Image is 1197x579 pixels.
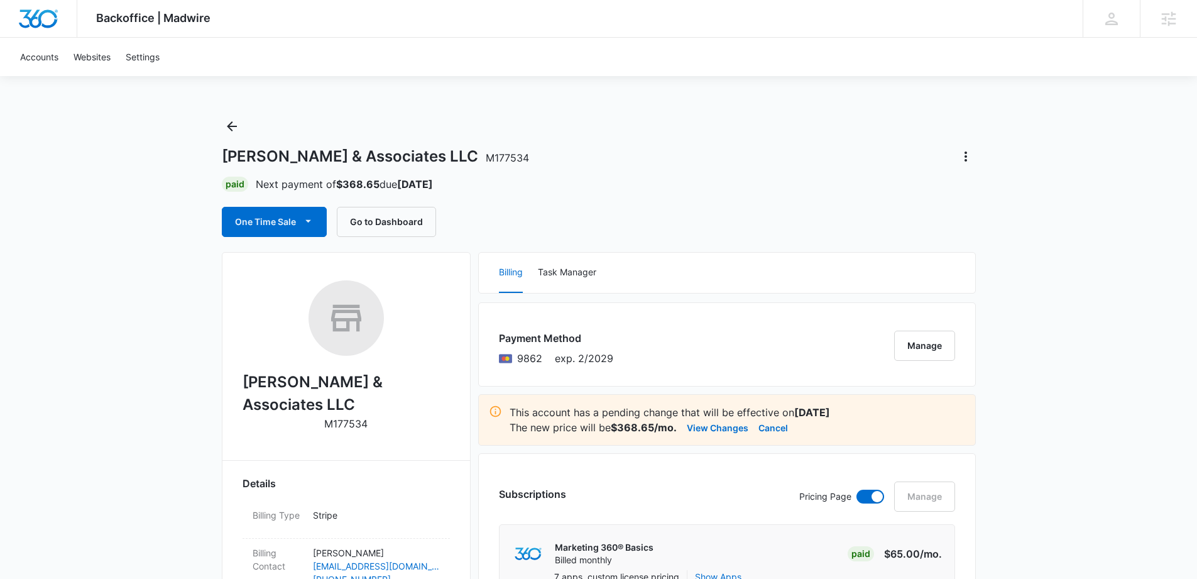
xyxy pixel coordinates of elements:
p: [PERSON_NAME] [313,546,440,560]
button: Cancel [758,420,788,435]
p: Next payment of due [256,177,433,192]
h1: [PERSON_NAME] & Associates LLC [222,147,529,166]
div: Paid [222,177,248,192]
button: One Time Sale [222,207,327,237]
dt: Billing Type [253,509,303,522]
button: Back [222,116,242,136]
span: Mastercard ending with [517,351,542,366]
button: View Changes [687,420,748,435]
h3: Subscriptions [499,487,566,502]
a: Accounts [13,38,66,76]
p: Billed monthly [555,554,653,566]
p: Pricing Page [799,490,851,504]
button: Task Manager [538,253,596,293]
h3: Payment Method [499,331,613,346]
button: Manage [894,331,955,361]
span: exp. 2/2029 [555,351,613,366]
span: M177534 [486,152,529,164]
span: Backoffice | Madwire [96,11,210,25]
dt: Billing Contact [253,546,303,573]
button: Go to Dashboard [337,207,436,237]
strong: $368.65/mo. [611,421,677,434]
div: Paid [848,546,874,561]
div: Billing TypeStripe [243,501,450,539]
span: Details [243,476,276,491]
p: Marketing 360® Basics [555,541,653,554]
p: This account has a pending change that will be effective on [510,405,965,420]
strong: [DATE] [794,406,830,419]
button: Actions [956,146,976,167]
p: The new price will be [510,420,677,435]
strong: [DATE] [397,178,433,190]
a: [EMAIL_ADDRESS][DOMAIN_NAME] [313,560,440,573]
a: Settings [118,38,167,76]
span: /mo. [920,548,942,560]
h2: [PERSON_NAME] & Associates LLC [243,371,450,416]
p: $65.00 [883,546,942,561]
p: Stripe [313,509,440,522]
button: Billing [499,253,523,293]
p: M177534 [324,416,368,431]
img: marketing360Logo [515,548,542,561]
a: Websites [66,38,118,76]
strong: $368.65 [336,178,380,190]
